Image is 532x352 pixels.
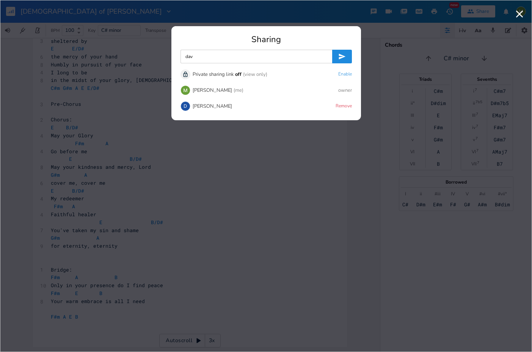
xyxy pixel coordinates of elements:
div: (view only) [243,72,267,77]
button: Remove [336,103,352,110]
input: Enter collaborator email [180,50,332,63]
div: (me) [234,88,243,93]
button: Invite [332,50,352,63]
img: Mik Sivak [180,85,190,95]
div: [PERSON_NAME] [193,104,232,109]
div: Private sharing link [193,72,234,77]
div: Sharing [180,35,352,44]
div: off [235,72,242,77]
button: Enable [338,71,352,78]
div: [PERSON_NAME] [193,88,232,93]
div: owner [338,88,352,93]
div: David Jones [180,101,190,111]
